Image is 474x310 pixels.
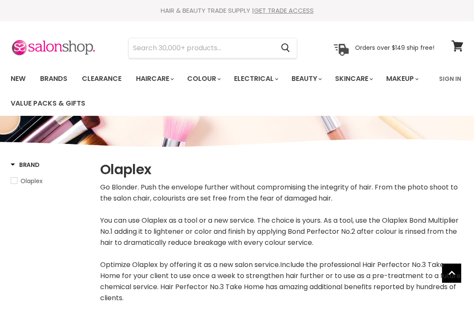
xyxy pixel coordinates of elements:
a: Skincare [329,70,378,88]
a: Makeup [380,70,424,88]
a: Clearance [75,70,128,88]
ul: Main menu [4,66,434,116]
a: Haircare [130,70,179,88]
input: Search [129,38,274,58]
a: Beauty [285,70,327,88]
h3: Brand [11,161,40,169]
h1: Olaplex [100,161,463,178]
form: Product [128,38,297,58]
a: GET TRADE ACCESS [254,6,314,15]
a: New [4,70,32,88]
a: Sign In [434,70,466,88]
div: Go Blonder. Push the envelope further without compromising the integrity of hair. From the photo ... [100,182,463,304]
a: Brands [34,70,74,88]
a: Olaplex [11,176,90,186]
button: Search [274,38,297,58]
p: Orders over $149 ship free! [355,44,434,52]
a: Electrical [228,70,283,88]
a: Colour [181,70,226,88]
span: Olaplex [20,177,43,185]
a: Value Packs & Gifts [4,95,92,112]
